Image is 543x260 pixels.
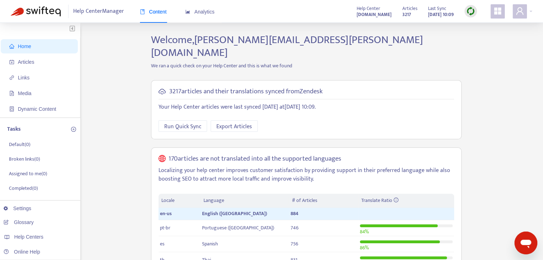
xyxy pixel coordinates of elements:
span: 884 [291,209,298,218]
a: Settings [4,206,31,211]
span: 746 [291,224,298,232]
div: Translate Ratio [361,197,451,204]
th: Language [201,194,289,208]
span: Welcome, [PERSON_NAME][EMAIL_ADDRESS][PERSON_NAME][DOMAIN_NAME] [151,31,423,62]
th: # of Articles [289,194,358,208]
span: link [9,75,14,80]
p: Default ( 0 ) [9,141,30,148]
a: [DOMAIN_NAME] [357,10,392,19]
span: global [159,155,166,163]
span: 86 % [360,244,369,252]
span: file-image [9,91,14,96]
h5: 170 articles are not translated into all the supported languages [169,155,341,163]
span: home [9,44,14,49]
span: Media [18,90,31,96]
span: container [9,106,14,111]
span: Portuguese ([GEOGRAPHIC_DATA]) [202,224,274,232]
span: Links [18,75,30,80]
span: Home [18,43,31,49]
span: plus-circle [71,127,76,132]
img: sync.dc5367851b00ba804db3.png [466,7,475,16]
strong: 3217 [402,11,411,19]
button: Export Articles [211,120,258,132]
strong: [DATE] 10:09 [428,11,454,19]
span: Analytics [185,9,215,15]
span: Last Sync [428,5,446,12]
span: book [140,9,145,14]
span: es [160,240,165,248]
p: Tasks [7,125,21,134]
p: Your Help Center articles were last synced [DATE] at [DATE] 10:09 . [159,103,454,111]
span: 756 [291,240,298,248]
p: Localizing your help center improves customer satisfaction by providing support in their preferre... [159,166,454,183]
span: Help Centers [14,234,44,240]
strong: [DOMAIN_NAME] [357,11,392,19]
span: Export Articles [216,122,252,131]
a: Glossary [4,219,34,225]
p: Completed ( 0 ) [9,184,38,192]
iframe: Botón para iniciar la ventana de mensajería [514,232,537,254]
span: appstore [493,7,502,15]
p: Broken links ( 0 ) [9,155,40,163]
span: Content [140,9,167,15]
button: Run Quick Sync [159,120,207,132]
span: en-us [160,209,172,218]
span: 84 % [360,228,369,236]
th: Locale [159,194,201,208]
p: All tasks ( 0 ) [9,199,32,207]
span: cloud-sync [159,88,166,95]
span: user [516,7,524,15]
span: Articles [18,59,34,65]
span: Help Center [357,5,380,12]
span: area-chart [185,9,190,14]
span: English ([GEOGRAPHIC_DATA]) [202,209,267,218]
span: Dynamic Content [18,106,56,112]
p: Assigned to me ( 0 ) [9,170,47,177]
span: account-book [9,59,14,64]
span: Help Center Manager [73,5,124,18]
p: We ran a quick check on your Help Center and this is what we found [146,62,467,69]
h5: 3217 articles and their translations synced from Zendesk [169,88,323,96]
a: Online Help [4,249,40,255]
span: pt-br [160,224,170,232]
span: Run Quick Sync [164,122,201,131]
span: Articles [402,5,417,12]
img: Swifteq [11,6,61,16]
span: Spanish [202,240,218,248]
